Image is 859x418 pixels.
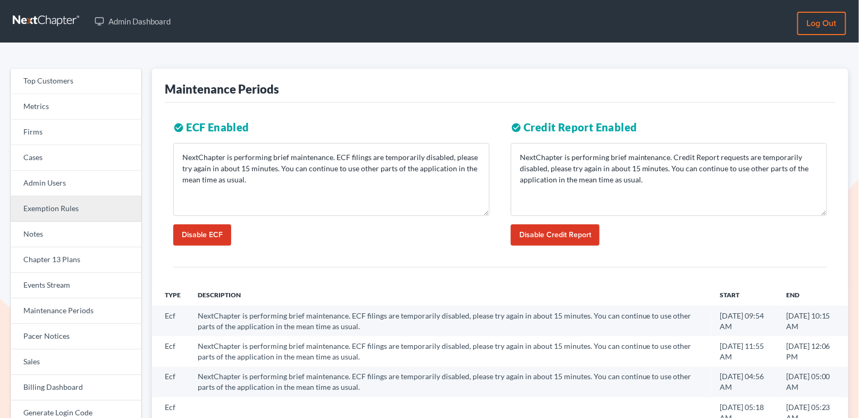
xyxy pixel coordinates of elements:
td: [DATE] 10:15 AM [778,306,848,336]
span: ECF Enabled [186,121,249,133]
th: Type [152,285,189,306]
td: Ecf [152,306,189,336]
td: NextChapter is performing brief maintenance. ECF filings are temporarily disabled, please try aga... [189,367,711,397]
a: Admin Dashboard [89,12,176,31]
a: Log out [797,12,846,35]
button: Disable ECF [173,224,231,246]
textarea: NextChapter is performing brief maintenance. Credit Report requests are temporarily disabled, ple... [511,143,827,216]
td: NextChapter is performing brief maintenance. ECF filings are temporarily disabled, please try aga... [189,306,711,336]
a: Maintenance Periods [11,298,141,324]
i: check_circle [511,122,521,133]
a: Admin Users [11,171,141,196]
td: Ecf [152,336,189,366]
td: [DATE] 04:56 AM [711,367,778,397]
a: Events Stream [11,273,141,298]
th: Start [711,285,778,306]
a: Exemption Rules [11,196,141,222]
textarea: NextChapter is performing brief maintenance. ECF filings are temporarily disabled, please try aga... [173,143,490,216]
div: Maintenance Periods [165,81,279,97]
td: [DATE] 12:06 PM [778,336,848,366]
a: Top Customers [11,69,141,94]
a: Billing Dashboard [11,375,141,400]
a: Cases [11,145,141,171]
a: Firms [11,120,141,145]
a: Chapter 13 Plans [11,247,141,273]
span: Credit Report Enabled [524,121,637,133]
a: Metrics [11,94,141,120]
th: Description [189,285,711,306]
button: Disable Credit Report [511,224,600,246]
td: Ecf [152,367,189,397]
td: [DATE] 09:54 AM [711,306,778,336]
a: Sales [11,349,141,375]
td: [DATE] 05:00 AM [778,367,848,397]
td: NextChapter is performing brief maintenance. ECF filings are temporarily disabled, please try aga... [189,336,711,366]
i: check_circle [173,122,184,133]
a: Notes [11,222,141,247]
a: Pacer Notices [11,324,141,349]
th: End [778,285,848,306]
td: [DATE] 11:55 AM [711,336,778,366]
